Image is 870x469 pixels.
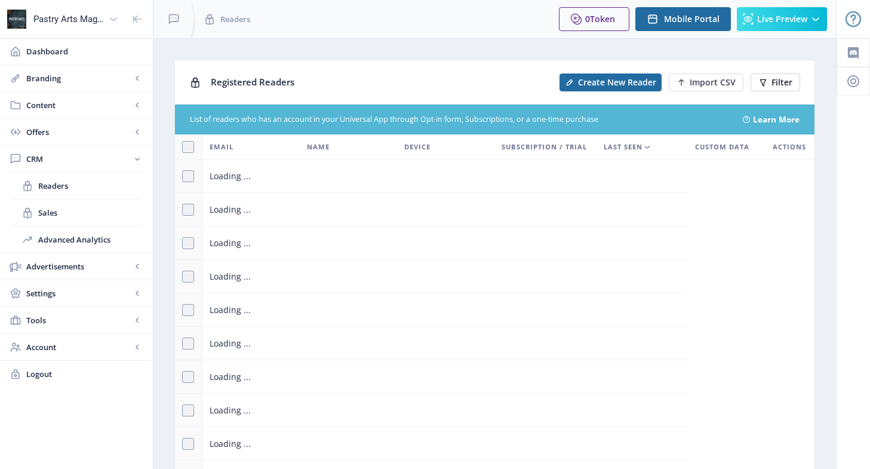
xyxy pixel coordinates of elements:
[664,14,720,24] span: Mobile Portal
[7,10,26,29] img: properties.app_icon.png
[202,160,688,193] td: Loading ...
[12,200,141,226] a: Sales
[751,73,800,91] button: Filter
[26,153,131,165] span: CRM
[695,140,749,154] span: Custom Data
[662,73,743,91] a: New page
[202,260,688,293] td: Loading ...
[26,260,131,272] span: Advertisements
[210,140,233,154] span: Email
[26,45,143,57] span: Dashboard
[559,73,662,91] button: Create New Reader
[220,13,250,25] span: Readers
[559,7,629,31] button: 0Token
[26,126,131,138] span: Offers
[38,207,141,219] span: Sales
[773,140,806,154] span: Actions
[26,368,143,380] span: Logout
[202,327,688,360] td: Loading ...
[590,13,615,24] span: Token
[12,173,141,199] a: Readers
[202,427,688,461] td: Loading ...
[737,7,827,31] button: Live Preview
[33,6,104,32] div: Pastry Arts Magazine
[771,78,792,87] span: Filter
[604,140,642,154] span: Last Seen
[12,226,141,253] a: Advanced Analytics
[202,193,688,226] td: Loading ...
[690,78,736,87] span: Import CSV
[38,180,141,192] span: Readers
[202,394,688,427] td: Loading ...
[26,341,131,353] span: Account
[202,226,688,260] td: Loading ...
[552,73,662,91] a: New page
[26,287,131,299] span: Settings
[669,73,743,91] button: Import CSV
[635,7,731,31] button: Mobile Portal
[202,360,688,394] td: Loading ...
[502,140,587,154] span: Subscription / Trial
[26,99,131,111] span: Content
[211,76,294,88] span: Registered Readers
[753,114,800,125] a: Learn More
[307,140,330,154] span: Name
[404,140,431,154] span: Device
[578,78,656,87] span: Create New Reader
[757,14,807,24] span: Live Preview
[38,234,141,246] span: Advanced Analytics
[202,293,688,327] td: Loading ...
[190,114,728,125] div: List of readers who has an account in your Universal App through Opt-in form, Subscriptions, or a...
[26,314,131,326] span: Tools
[26,72,131,84] span: Branding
